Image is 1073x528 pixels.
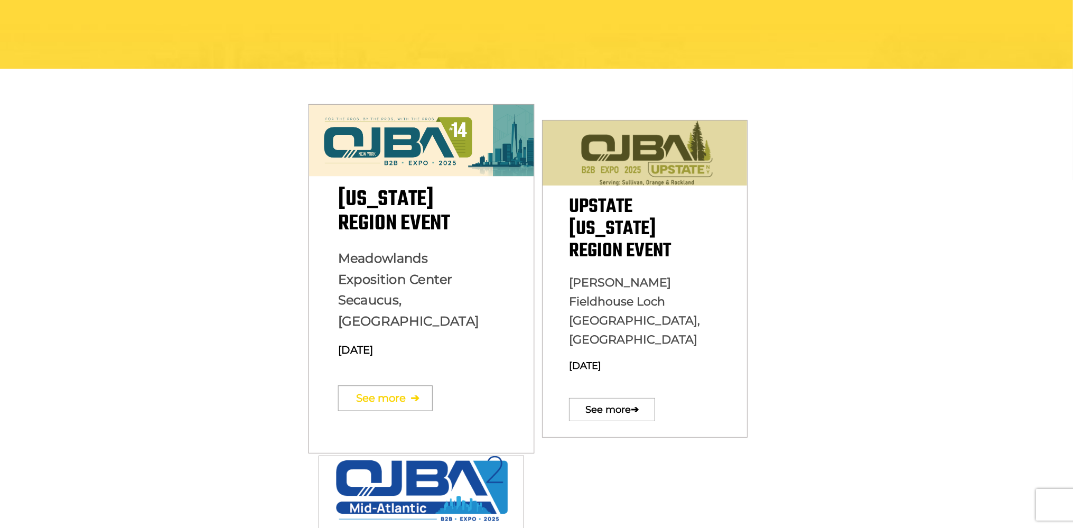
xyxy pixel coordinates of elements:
span: [PERSON_NAME] Fieldhouse Loch [GEOGRAPHIC_DATA], [GEOGRAPHIC_DATA] [569,275,700,347]
span: [US_STATE] Region Event [338,183,450,240]
a: See more➔ [338,385,432,411]
span: [DATE] [338,344,373,356]
span: ➔ [410,380,419,416]
span: ➔ [631,393,639,427]
span: Meadowlands Exposition Center Secaucus, [GEOGRAPHIC_DATA] [338,251,479,329]
span: Upstate [US_STATE] Region Event [569,192,671,266]
a: See more➔ [569,398,655,421]
span: [DATE] [569,360,601,372]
